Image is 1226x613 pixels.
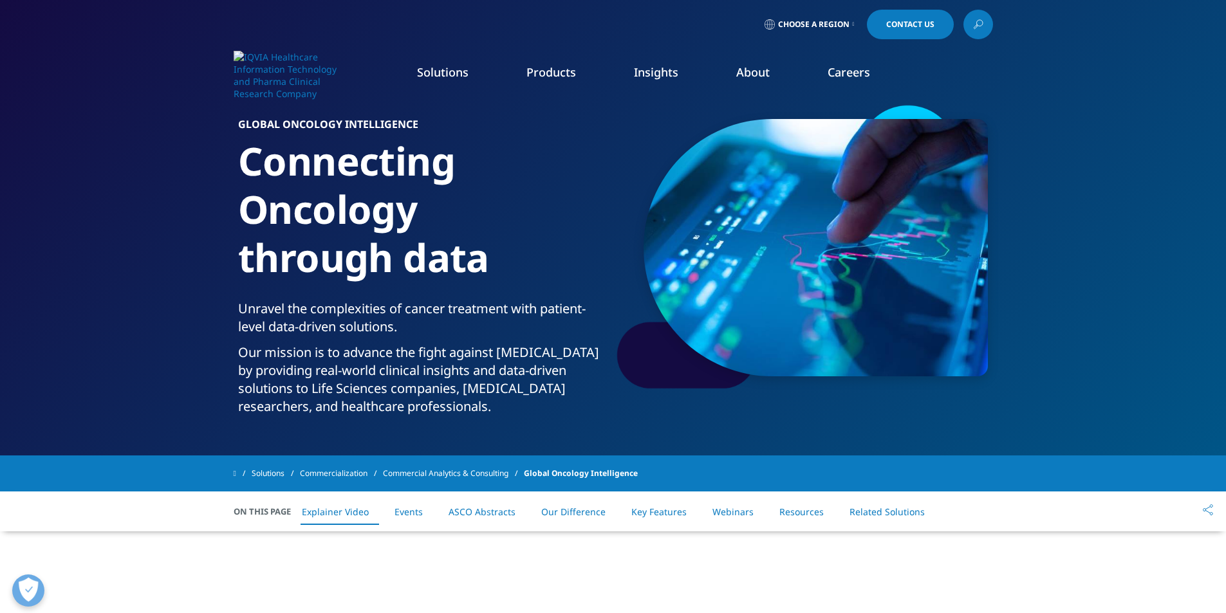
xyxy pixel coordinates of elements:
a: Commercialization [300,462,383,485]
p: Unravel the complexities of cancer treatment with patient-level data-driven solutions. [238,300,608,343]
span: On This Page [234,505,304,518]
img: IQVIA Healthcare Information Technology and Pharma Clinical Research Company [234,51,337,100]
a: Resources [779,506,824,518]
a: Products [526,64,576,80]
a: Events [395,506,423,518]
h1: Connecting Oncology through data [238,137,608,300]
a: Solutions [417,64,469,80]
a: Commercial Analytics & Consulting [383,462,524,485]
a: Our Difference [541,506,606,518]
a: ASCO Abstracts [449,506,515,518]
span: Contact Us [886,21,934,28]
a: Related Solutions [850,506,925,518]
a: Contact Us [867,10,954,39]
nav: Primary [342,45,993,105]
a: Key Features [631,506,687,518]
span: Choose a Region [778,19,850,30]
a: Insights [634,64,678,80]
p: Our mission is to advance the fight against [MEDICAL_DATA] by providing real-world clinical insig... [238,343,608,423]
a: Solutions [252,462,300,485]
a: Careers [828,64,870,80]
a: Webinars [712,506,754,518]
a: Explainer Video [302,506,369,518]
img: 1308-businessman-checking-stock-market-data.jpg [644,119,988,376]
a: About [736,64,770,80]
span: Global Oncology Intelligence [524,462,638,485]
button: Open Preferences [12,574,44,607]
h6: GLOBAL ONCOLOGY INTELLIGENCE [238,119,608,137]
